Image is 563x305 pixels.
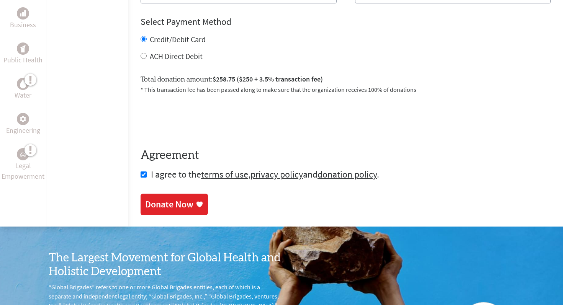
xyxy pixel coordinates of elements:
p: Engineering [6,125,40,136]
a: Public HealthPublic Health [3,42,43,65]
h4: Select Payment Method [141,16,551,28]
p: Water [15,90,31,101]
p: Public Health [3,55,43,65]
span: I agree to the , and . [151,168,379,180]
p: * This transaction fee has been passed along to make sure that the organization receives 100% of ... [141,85,551,94]
a: EngineeringEngineering [6,113,40,136]
a: BusinessBusiness [10,7,36,30]
label: ACH Direct Debit [150,51,203,61]
div: Legal Empowerment [17,148,29,160]
a: terms of use [201,168,248,180]
div: Business [17,7,29,20]
img: Legal Empowerment [20,152,26,157]
label: Total donation amount: [141,74,323,85]
iframe: reCAPTCHA [141,103,257,133]
a: donation policy [318,168,377,180]
a: Legal EmpowermentLegal Empowerment [2,148,44,182]
div: Water [17,78,29,90]
div: Public Health [17,42,29,55]
img: Business [20,10,26,16]
div: Donate Now [145,198,193,210]
h3: The Largest Movement for Global Health and Holistic Development [49,251,281,279]
p: Legal Empowerment [2,160,44,182]
a: privacy policy [250,168,303,180]
a: WaterWater [15,78,31,101]
img: Water [20,80,26,88]
img: Engineering [20,116,26,122]
img: Public Health [20,45,26,52]
p: Business [10,20,36,30]
h4: Agreement [141,148,551,162]
span: $258.75 ($250 + 3.5% transaction fee) [213,75,323,83]
div: Engineering [17,113,29,125]
label: Credit/Debit Card [150,34,206,44]
a: Donate Now [141,194,208,215]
